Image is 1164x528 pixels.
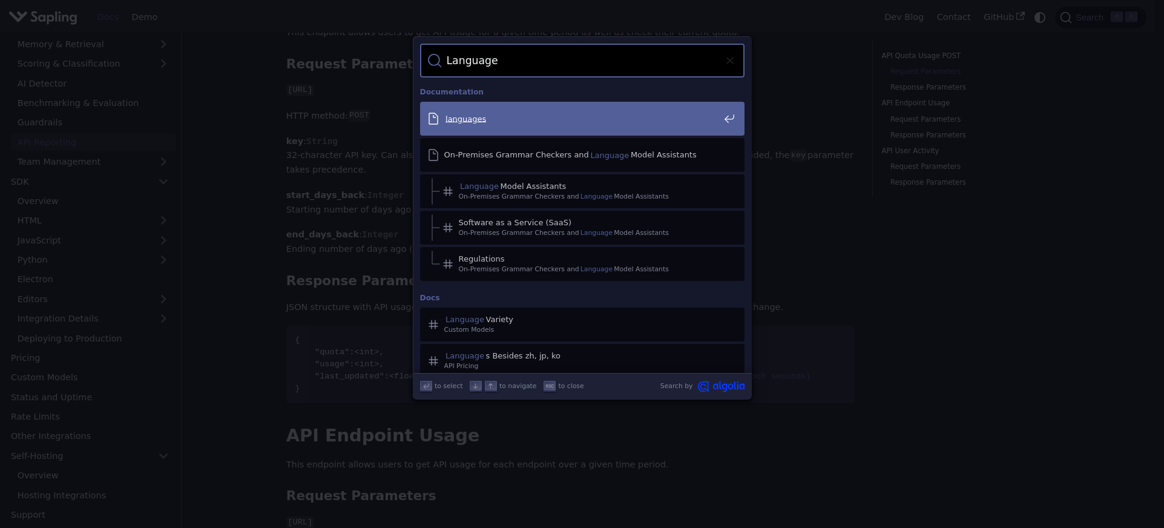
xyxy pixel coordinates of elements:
a: languages [420,102,745,136]
button: Clear the query [723,53,737,68]
a: LanguageVariety​Custom Models [420,308,745,342]
span: On-Premises Grammar Checkers and Model Assistants [459,264,719,274]
a: Software as a Service (SaaS)​On-Premises Grammar Checkers andLanguageModel Assistants [420,211,745,245]
span: to close [559,381,584,391]
svg: Escape key [545,381,554,391]
svg: Arrow up [486,381,495,391]
span: On-Premises Grammar Checkers and Model Assistants [444,150,719,160]
div: Docs [418,283,747,308]
span: Regulations​ [459,254,719,264]
span: Model Assistants​ [459,181,719,191]
span: Variety​ [444,314,719,325]
svg: Arrow down [471,381,480,391]
mark: Language [579,191,614,202]
span: Search by [660,381,693,392]
span: Custom Models [444,325,719,335]
mark: Language [579,228,614,238]
mark: Language [444,313,486,325]
svg: Algolia [698,381,745,392]
mark: Language [589,149,631,161]
mark: Language [459,180,501,192]
input: Search docs [442,44,723,78]
span: to navigate [499,381,536,391]
span: Software as a Service (SaaS)​ [459,217,719,228]
a: LanguageModel Assistants​On-Premises Grammar Checkers andLanguageModel Assistants [420,174,745,208]
mark: languages [444,113,488,125]
mark: Language [579,264,614,274]
svg: Enter key [421,381,430,391]
a: Languages Besides zh, jp, ko​API Pricing [420,344,745,378]
span: s Besides zh, jp, ko​ [444,351,719,361]
span: On-Premises Grammar Checkers and Model Assistants [459,228,719,238]
span: On-Premises Grammar Checkers and Model Assistants [459,191,719,202]
span: to select [435,381,462,391]
div: Documentation [418,78,747,102]
a: On-Premises Grammar Checkers andLanguageModel Assistants [420,138,745,172]
a: Regulations​On-Premises Grammar Checkers andLanguageModel Assistants [420,247,745,281]
a: Search byAlgolia [660,381,745,392]
mark: Language [444,349,486,361]
span: API Pricing [444,361,719,371]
